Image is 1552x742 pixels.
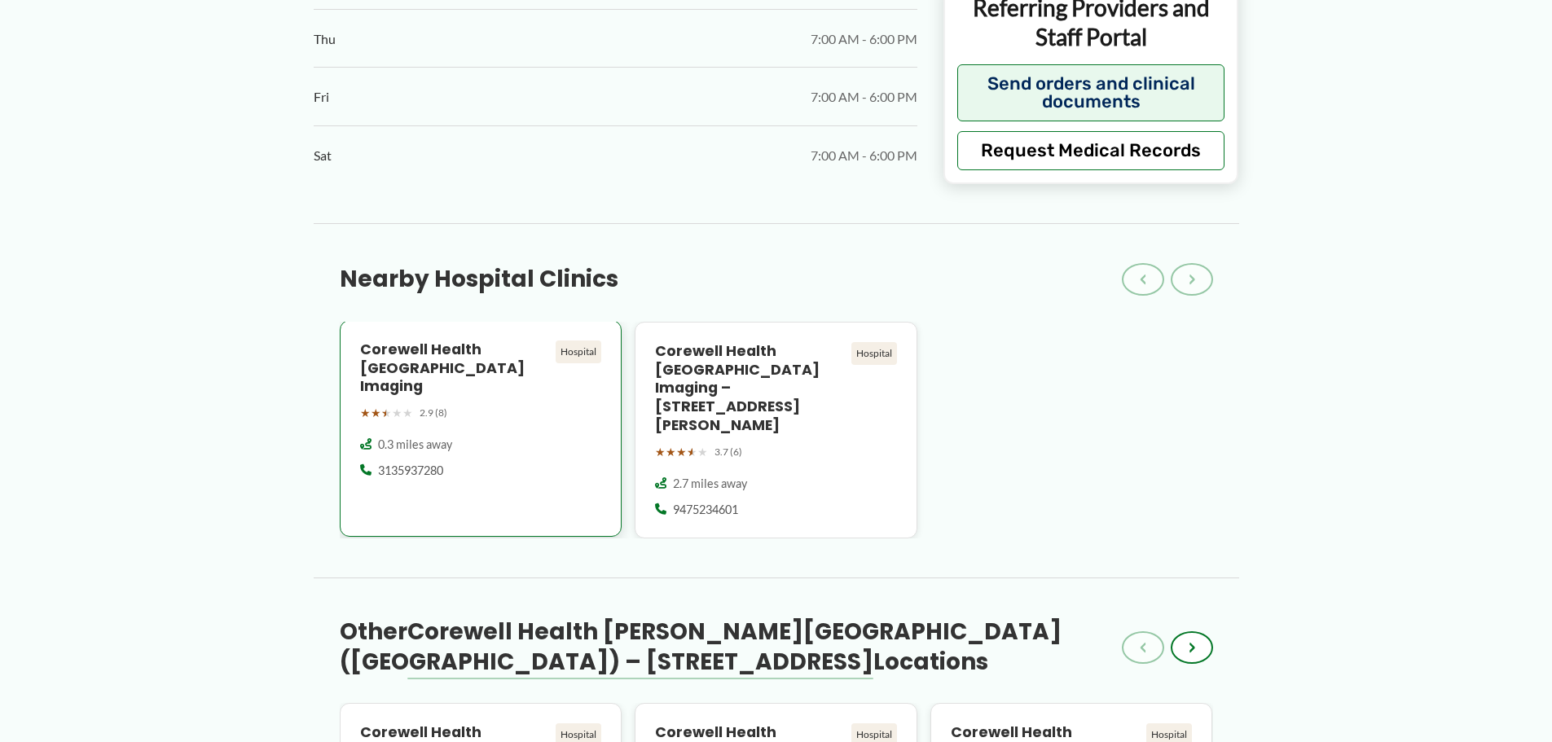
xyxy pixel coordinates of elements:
[314,27,336,51] span: Thu
[1171,631,1213,664] button: ›
[1189,270,1195,289] span: ›
[360,402,371,424] span: ★
[378,463,443,479] span: 3135937280
[381,402,392,424] span: ★
[1140,270,1146,289] span: ‹
[340,265,618,294] h3: Nearby Hospital Clinics
[402,402,413,424] span: ★
[1140,638,1146,657] span: ‹
[392,402,402,424] span: ★
[666,441,676,463] span: ★
[811,27,917,51] span: 7:00 AM - 6:00 PM
[655,441,666,463] span: ★
[673,476,747,492] span: 2.7 miles away
[714,443,742,461] span: 3.7 (6)
[687,441,697,463] span: ★
[957,64,1225,121] button: Send orders and clinical documents
[1122,263,1164,296] button: ‹
[371,402,381,424] span: ★
[697,441,708,463] span: ★
[635,322,917,539] a: Corewell Health [GEOGRAPHIC_DATA] Imaging – [STREET_ADDRESS][PERSON_NAME] Hospital ★★★★★ 3.7 (6) ...
[314,85,329,109] span: Fri
[1189,638,1195,657] span: ›
[811,85,917,109] span: 7:00 AM - 6:00 PM
[314,143,332,168] span: Sat
[340,322,622,539] a: Corewell Health [GEOGRAPHIC_DATA] Imaging Hospital ★★★★★ 2.9 (8) 0.3 miles away 3135937280
[811,143,917,168] span: 7:00 AM - 6:00 PM
[1171,263,1213,296] button: ›
[1122,631,1164,664] button: ‹
[851,342,897,365] div: Hospital
[957,131,1225,170] button: Request Medical Records
[360,340,550,397] h4: Corewell Health [GEOGRAPHIC_DATA] Imaging
[676,441,687,463] span: ★
[673,502,738,518] span: 9475234601
[420,404,447,422] span: 2.9 (8)
[556,340,601,363] div: Hospital
[378,437,452,453] span: 0.3 miles away
[655,342,845,435] h4: Corewell Health [GEOGRAPHIC_DATA] Imaging – [STREET_ADDRESS][PERSON_NAME]
[340,617,1122,677] h3: Other Locations
[340,616,1062,677] span: Corewell Health [PERSON_NAME][GEOGRAPHIC_DATA] ([GEOGRAPHIC_DATA]) – [STREET_ADDRESS]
